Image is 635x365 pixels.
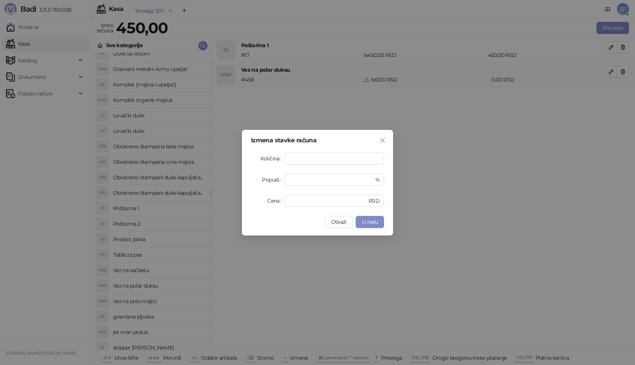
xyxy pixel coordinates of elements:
[356,216,384,228] button: U redu
[379,137,386,143] span: close
[260,152,284,165] label: Količina
[362,219,378,225] span: U redu
[325,216,353,228] button: Otkaži
[251,137,384,143] div: Izmena stavke računa
[376,137,389,143] span: Zatvori
[289,174,374,185] input: Popust
[262,174,284,186] label: Popust
[285,153,384,164] input: Količina
[376,134,389,146] button: Close
[267,195,284,207] label: Cena
[289,195,367,206] input: Cena
[331,219,347,225] span: Otkaži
